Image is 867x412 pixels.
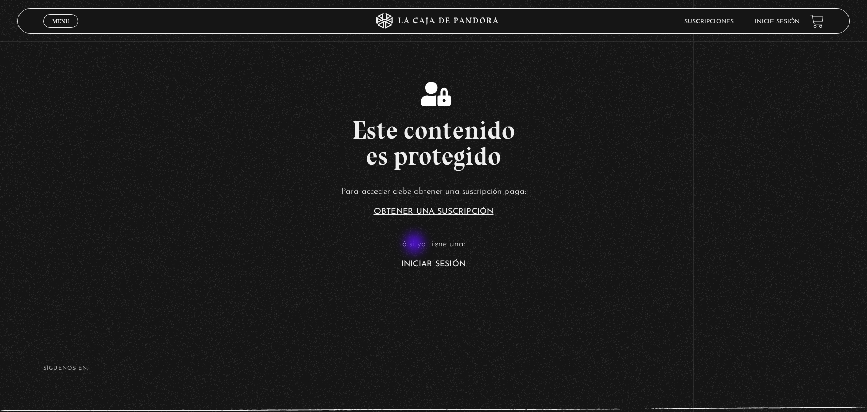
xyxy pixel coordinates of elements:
[755,19,800,25] a: Inicie sesión
[401,260,466,268] a: Iniciar Sesión
[49,27,73,34] span: Cerrar
[684,19,734,25] a: Suscripciones
[374,208,494,216] a: Obtener una suscripción
[810,14,824,28] a: View your shopping cart
[52,18,69,24] span: Menu
[43,366,823,371] h4: SÍguenos en:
